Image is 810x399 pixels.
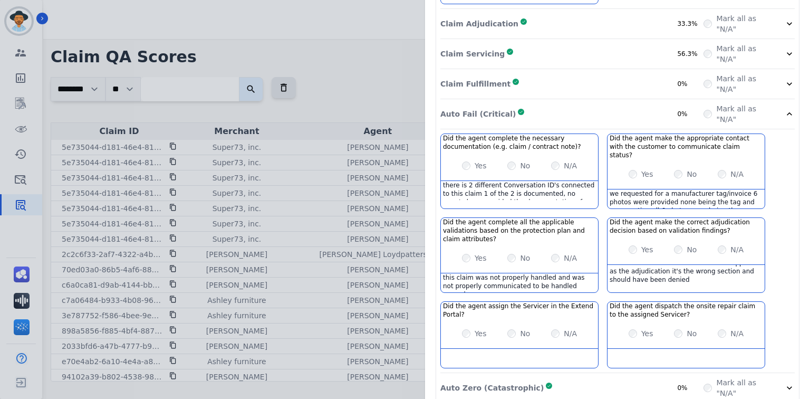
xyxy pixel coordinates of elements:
div: we requested for a manufacturer tag/invoice 6 photos were provided none being the tag and us exce... [607,189,765,208]
label: Yes [641,328,653,339]
h3: Did the agent make the appropriate contact with the customer to communicate claim status? [610,134,763,159]
label: Mark all as "N/A" [716,13,772,34]
label: Yes [475,328,487,339]
div: there is 2 different Conversation ID's connected to this claim 1 of the 2 is documented, no agent... [441,181,598,200]
label: N/A [730,328,744,339]
div: 0% [677,384,703,392]
label: No [687,328,697,339]
div: 0% [677,80,703,88]
label: No [520,328,530,339]
label: No [687,244,697,255]
label: Yes [475,253,487,263]
h3: Did the agent assign the Servicer in the Extend Portal? [443,302,596,319]
label: Yes [641,244,653,255]
p: Auto Zero (Catastrophic) [440,383,544,393]
h3: Did the agent dispatch the onsite repair claim to the assigned Servicer? [610,302,763,319]
div: 0% [677,110,703,118]
h3: Did the agent make the correct adjudication decision based on validation findings? [610,218,763,235]
div: this claim was not properly handled and was not properly communicated to be handled properly [441,273,598,292]
label: N/A [564,328,577,339]
div: even though the agent pulled a section out of the terms and conditions to use as an approval as t... [607,265,765,284]
label: Mark all as "N/A" [716,73,772,94]
label: N/A [564,253,577,263]
label: Mark all as "N/A" [716,43,772,64]
label: Yes [475,160,487,171]
label: Yes [641,169,653,179]
label: Mark all as "N/A" [716,103,772,125]
label: N/A [730,244,744,255]
h3: Did the agent complete the necessary documentation (e.g. claim / contract note)? [443,134,596,151]
p: Claim Servicing [440,49,505,59]
p: Claim Fulfillment [440,79,510,89]
label: No [520,160,530,171]
label: N/A [564,160,577,171]
div: 33.3% [677,20,703,28]
h3: Did the agent complete all the applicable validations based on the protection plan and claim attr... [443,218,596,243]
label: No [687,169,697,179]
label: No [520,253,530,263]
p: Claim Adjudication [440,18,518,29]
label: N/A [730,169,744,179]
label: Mark all as "N/A" [716,377,772,398]
div: 56.3% [677,50,703,58]
p: Auto Fail (Critical) [440,109,516,119]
